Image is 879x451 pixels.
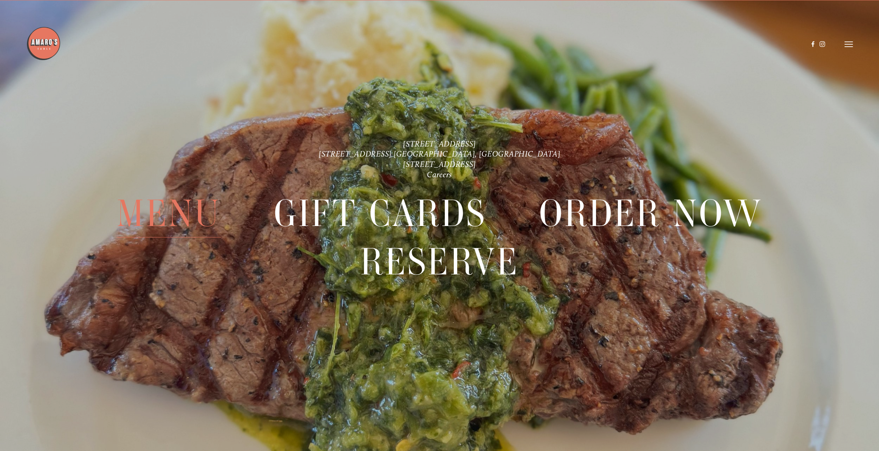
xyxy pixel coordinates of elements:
[274,189,487,237] a: Gift Cards
[539,189,762,237] a: Order Now
[427,170,452,179] a: Careers
[403,139,476,148] a: [STREET_ADDRESS]
[117,189,221,237] a: Menu
[319,149,561,159] a: [STREET_ADDRESS] [GEOGRAPHIC_DATA], [GEOGRAPHIC_DATA]
[403,159,476,169] a: [STREET_ADDRESS]
[360,238,519,285] a: Reserve
[26,26,61,61] img: Amaro's Table
[360,238,519,286] span: Reserve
